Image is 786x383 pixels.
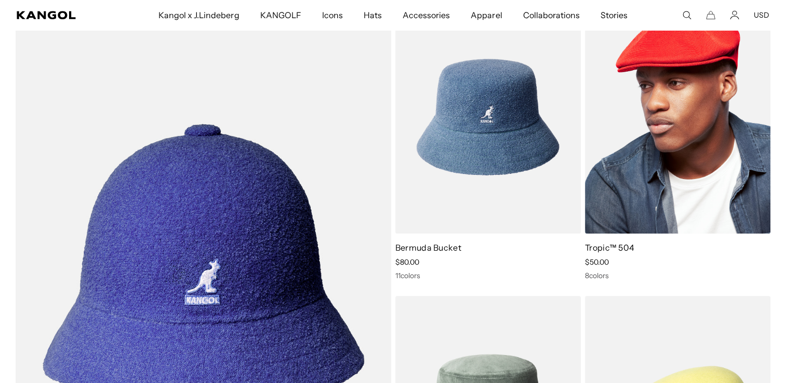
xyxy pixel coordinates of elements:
a: Bermuda Bucket [395,242,461,253]
summary: Search here [682,10,691,20]
img: Tropic™ 504 [585,1,770,234]
img: Bermuda Bucket [395,1,581,234]
button: USD [754,10,769,20]
a: Kangol [17,11,104,19]
a: Tropic™ 504 [585,242,635,253]
span: $50.00 [585,257,609,267]
div: 11 colors [395,271,581,280]
button: Cart [706,10,715,20]
span: $80.00 [395,257,419,267]
a: Account [730,10,739,20]
div: 8 colors [585,271,770,280]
